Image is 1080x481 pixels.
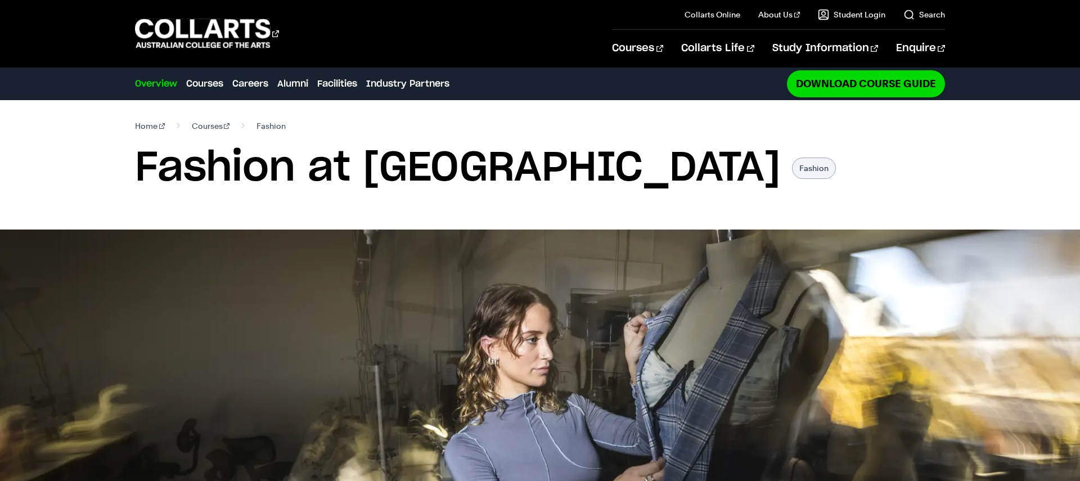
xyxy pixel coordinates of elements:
a: Student Login [818,9,885,20]
a: Search [903,9,945,20]
a: Careers [232,77,268,91]
h1: Fashion at [GEOGRAPHIC_DATA] [135,143,781,194]
div: Go to homepage [135,17,279,50]
a: Enquire [896,30,945,67]
a: Study Information [772,30,878,67]
a: Download Course Guide [787,70,945,97]
a: Alumni [277,77,308,91]
a: Home [135,118,165,134]
span: Fashion [256,118,286,134]
a: Collarts Life [681,30,754,67]
a: Collarts Online [685,9,740,20]
a: Courses [192,118,230,134]
a: About Us [758,9,800,20]
p: Fashion [792,158,836,179]
a: Courses [186,77,223,91]
a: Courses [612,30,663,67]
a: Facilities [317,77,357,91]
a: Industry Partners [366,77,449,91]
a: Overview [135,77,177,91]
